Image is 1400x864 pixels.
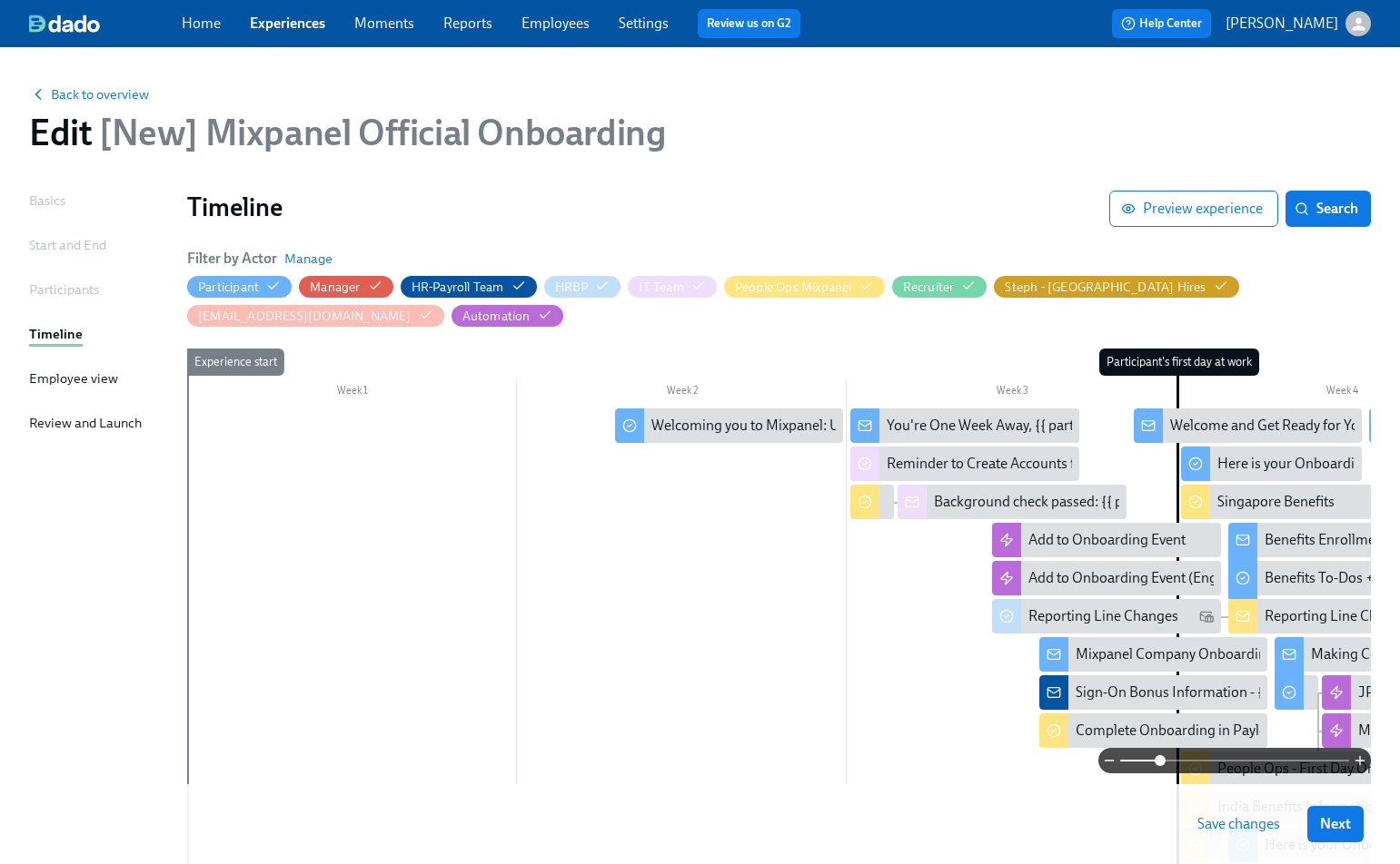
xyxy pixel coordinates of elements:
[1039,675,1267,710] div: Sign-On Bonus Information - {{ participant.startDate | MMMM Do, YYYY }}
[187,276,292,298] button: Participant
[1298,200,1358,218] span: Search
[887,454,1247,474] div: Reminder to Create Accounts for {{ participant.fullName }}
[443,15,492,32] a: Reports
[29,368,118,388] div: Employee view
[29,15,182,33] a: dado
[847,381,1177,405] div: Week 3
[1109,191,1278,227] button: Preview experience
[1226,14,1338,34] p: [PERSON_NAME]
[250,15,325,32] a: Experiences
[29,85,149,103] button: Back to overview
[735,279,852,296] div: Hide People Ops Mixpanel
[310,279,360,296] div: Hide Manager
[1185,806,1293,842] button: Save changes
[992,523,1220,557] div: Add to Onboarding Event
[555,279,589,296] div: Hide HRBP
[1028,568,1274,588] div: Add to Onboarding Event (Engineering)
[850,447,1078,481] div: Reminder to Create Accounts for {{ participant.fullName }}
[299,276,392,298] button: Manager
[29,413,142,433] div: Review and Launch
[698,9,800,38] button: Review us on G2
[198,308,412,325] div: Hide offers@mixpanel.com
[198,279,259,296] div: Hide Participant
[29,191,65,211] div: Basics
[1112,9,1211,38] button: Help Center
[1076,644,1275,664] div: Mixpanel Company Onboarding
[1320,815,1351,833] span: Next
[452,305,563,327] button: Automation
[724,276,885,298] button: People Ops Mixpanel
[29,235,106,255] div: Start and End
[187,191,1109,223] h1: Timeline
[1286,191,1371,227] button: Search
[887,416,1200,436] div: You're One Week Away, {{ participant.firstName }}!
[182,15,221,32] a: Home
[1217,492,1335,512] div: Singapore Benefits
[284,250,333,268] button: Manage
[903,279,955,296] div: Hide Recruiter
[1121,15,1202,33] span: Help Center
[354,15,414,32] a: Moments
[29,280,99,299] div: Participants
[1076,721,1288,741] div: Complete Onboarding in Paylocity
[517,381,847,405] div: Week 2
[401,276,537,298] button: HR-Payroll Team
[850,408,1078,443] div: You're One Week Away, {{ participant.firstName }}!
[29,324,83,344] div: Timeline
[615,408,843,443] div: Welcoming you to Mixpanel: Update on New Hire Swag
[1181,447,1363,481] div: Here is your Onboarding Recap + Actions to Take!
[187,249,277,269] h6: Filter by Actor
[892,276,988,298] button: Recruiter
[187,305,444,327] button: [EMAIL_ADDRESS][DOMAIN_NAME]
[1005,279,1206,296] div: Hide Steph - London Hires
[1039,713,1267,748] div: Complete Onboarding in Paylocity
[462,308,531,325] div: Hide Automation
[187,381,517,405] div: Week 1
[29,15,100,33] img: dado
[651,416,992,436] div: Welcoming you to Mixpanel: Update on New Hire Swag
[619,15,669,32] a: Settings
[1197,815,1280,833] span: Save changes
[92,111,665,154] span: [New] Mixpanel Official Onboarding
[628,276,716,298] button: IT Team
[1099,349,1259,376] div: Participant's first day at work
[1125,200,1263,218] span: Preview experience
[187,349,284,376] div: Experience start
[1028,606,1178,626] div: Reporting Line Changes
[992,561,1220,595] div: Add to Onboarding Event (Engineering)
[521,15,590,32] a: Employees
[1039,637,1267,672] div: Mixpanel Company Onboarding
[992,599,1220,633] div: Reporting Line Changes
[412,279,504,296] div: Hide HR-Payroll Team
[1134,408,1362,443] div: Welcome and Get Ready for Your First Day!!
[707,15,791,33] a: Review us on G2
[639,279,683,296] div: Hide IT Team
[544,276,621,298] button: HRBP
[994,276,1238,298] button: Steph - [GEOGRAPHIC_DATA] Hires
[29,111,665,154] h1: Edit
[898,485,1126,519] div: Background check passed: {{ participant.fullName }} (starting {{ participant.startDate | MM/DD/YY...
[1307,806,1364,842] button: Next
[1199,609,1214,623] svg: Work Email
[1028,530,1186,550] div: Add to Onboarding Event
[1226,11,1371,36] button: [PERSON_NAME]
